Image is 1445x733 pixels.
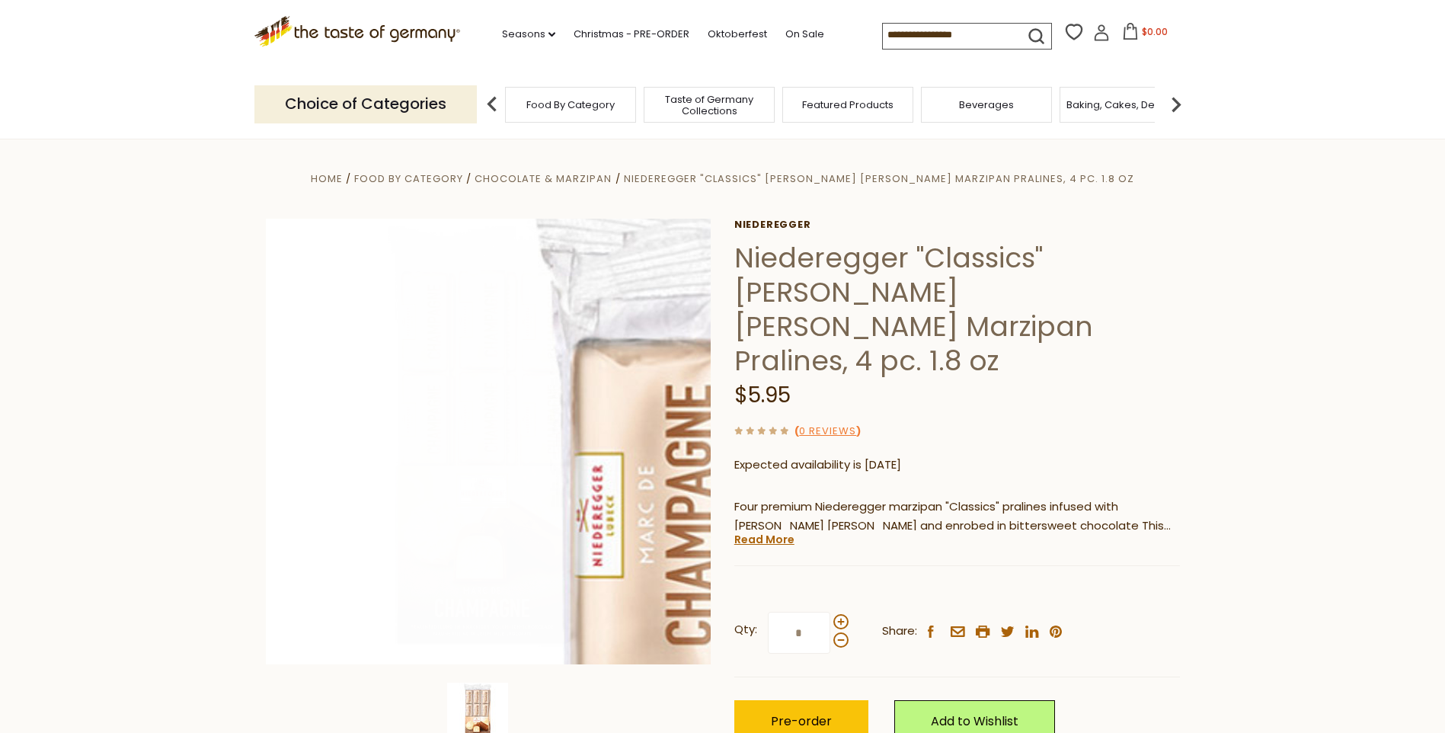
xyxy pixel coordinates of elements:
a: Food By Category [526,99,615,110]
h1: Niederegger "Classics" [PERSON_NAME] [PERSON_NAME] Marzipan Pralines, 4 pc. 1.8 oz [734,241,1180,378]
a: Beverages [959,99,1014,110]
a: Taste of Germany Collections [648,94,770,117]
a: 0 Reviews [799,424,856,440]
a: Seasons [502,26,555,43]
span: Pre-order [771,712,832,730]
span: $5.95 [734,380,791,410]
a: Food By Category [354,171,463,186]
span: $0.00 [1142,25,1168,38]
a: Featured Products [802,99,894,110]
span: ( ) [794,424,861,438]
img: next arrow [1161,89,1191,120]
strong: Qty: [734,620,757,639]
a: Baking, Cakes, Desserts [1066,99,1184,110]
a: Read More [734,532,794,547]
a: Chocolate & Marzipan [475,171,612,186]
p: Expected availability is [DATE] [734,456,1180,475]
img: previous arrow [477,89,507,120]
input: Qty: [768,612,830,654]
a: Home [311,171,343,186]
button: $0.00 [1113,23,1178,46]
p: Four premium Niederegger marzipan "Classics" pralines infused with [PERSON_NAME] [PERSON_NAME] an... [734,498,1180,536]
a: Niederegger [734,219,1180,231]
span: Share: [882,622,917,641]
a: Oktoberfest [708,26,767,43]
a: Niederegger "Classics" [PERSON_NAME] [PERSON_NAME] Marzipan Pralines, 4 pc. 1.8 oz [624,171,1134,186]
a: On Sale [785,26,824,43]
p: Choice of Categories [254,85,477,123]
img: Niederegger "Classics" Marc de Champagne Brandy Marzipan Pralines, 4 pc. 1.8 oz [266,219,711,664]
a: Christmas - PRE-ORDER [574,26,689,43]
